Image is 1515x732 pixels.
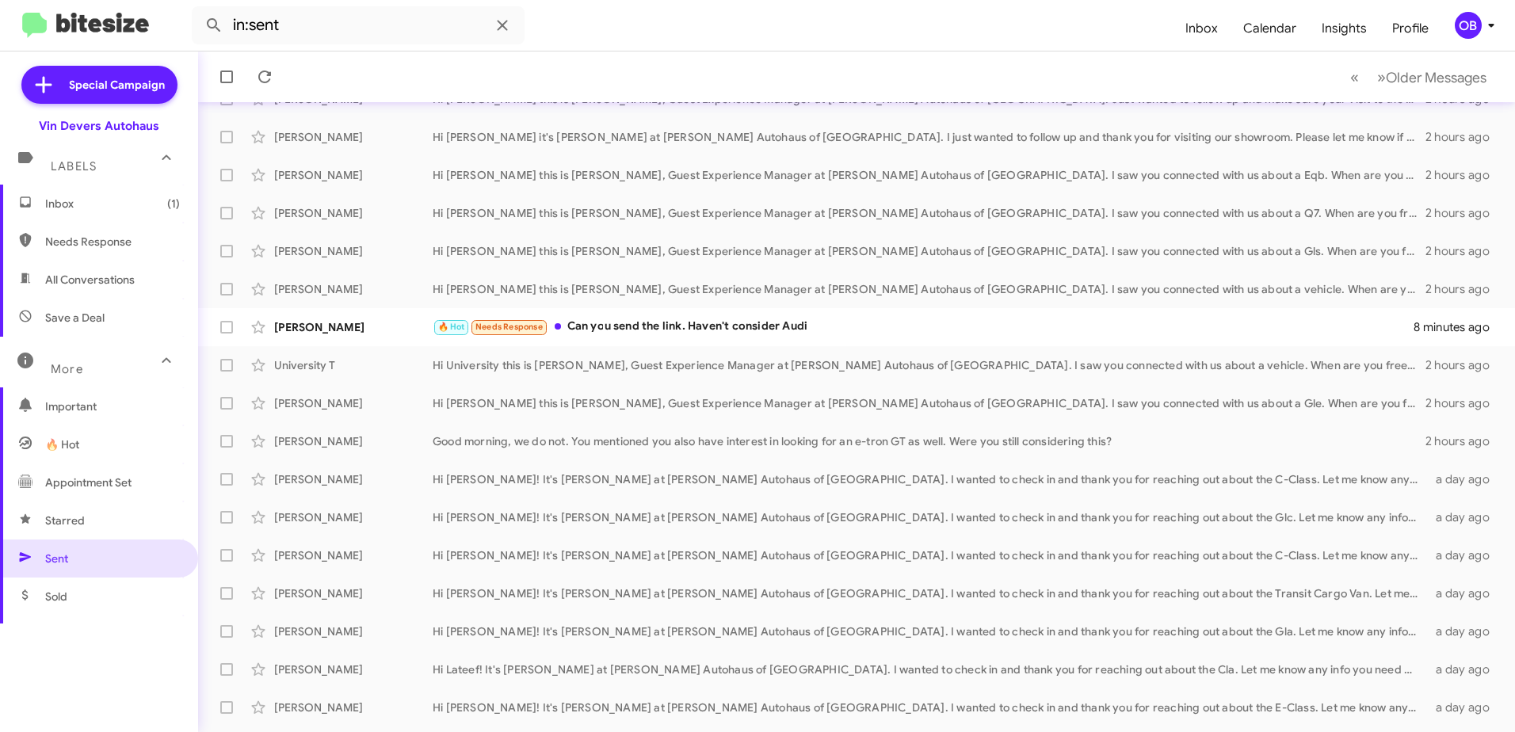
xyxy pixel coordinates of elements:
a: Insights [1309,6,1380,51]
div: a day ago [1426,700,1502,715]
div: 2 hours ago [1425,243,1502,259]
div: [PERSON_NAME] [274,623,433,639]
div: [PERSON_NAME] [274,281,433,297]
div: Hi [PERSON_NAME]! It's [PERSON_NAME] at [PERSON_NAME] Autohaus of [GEOGRAPHIC_DATA]. I wanted to ... [433,623,1426,639]
button: Previous [1341,61,1368,93]
button: Next [1368,61,1496,93]
div: [PERSON_NAME] [274,319,433,335]
span: Sent [45,551,68,566]
div: Hi [PERSON_NAME] it's [PERSON_NAME] at [PERSON_NAME] Autohaus of [GEOGRAPHIC_DATA]. I just wanted... [433,129,1425,145]
a: Calendar [1231,6,1309,51]
div: Hi [PERSON_NAME] this is [PERSON_NAME], Guest Experience Manager at [PERSON_NAME] Autohaus of [GE... [433,205,1425,221]
div: [PERSON_NAME] [274,585,433,601]
div: [PERSON_NAME] [274,471,433,487]
div: Hi [PERSON_NAME]! It's [PERSON_NAME] at [PERSON_NAME] Autohaus of [GEOGRAPHIC_DATA]. I wanted to ... [433,471,1426,487]
div: Hi [PERSON_NAME] this is [PERSON_NAME], Guest Experience Manager at [PERSON_NAME] Autohaus of [GE... [433,281,1425,297]
a: Inbox [1173,6,1231,51]
div: Hi Lateef! It's [PERSON_NAME] at [PERSON_NAME] Autohaus of [GEOGRAPHIC_DATA]. I wanted to check i... [433,661,1426,677]
span: More [51,362,83,376]
span: Save a Deal [45,310,105,326]
div: Hi [PERSON_NAME] this is [PERSON_NAME], Guest Experience Manager at [PERSON_NAME] Autohaus of [GE... [433,167,1425,183]
div: Vin Devers Autohaus [39,118,159,134]
span: Inbox [45,196,180,212]
div: Hi University this is [PERSON_NAME], Guest Experience Manager at [PERSON_NAME] Autohaus of [GEOGR... [433,357,1425,373]
div: Good morning, we do not. You mentioned you also have interest in looking for an e-tron GT as well... [433,433,1425,449]
div: a day ago [1426,585,1502,601]
span: Labels [51,159,97,173]
div: [PERSON_NAME] [274,433,433,449]
span: Special Campaign [69,77,165,93]
button: OB [1441,12,1498,39]
span: Needs Response [45,234,180,250]
div: a day ago [1426,509,1502,525]
span: Appointment Set [45,475,132,490]
div: 2 hours ago [1425,167,1502,183]
span: Needs Response [475,322,543,332]
div: 2 hours ago [1425,129,1502,145]
a: Special Campaign [21,66,177,104]
div: 2 hours ago [1425,205,1502,221]
div: 2 hours ago [1425,281,1502,297]
a: Profile [1380,6,1441,51]
div: Can you send the link. Haven't consider Audi [433,318,1414,336]
div: 2 hours ago [1425,357,1502,373]
div: 8 minutes ago [1414,319,1502,335]
span: 🔥 Hot [45,437,79,452]
div: a day ago [1426,547,1502,563]
div: a day ago [1426,661,1502,677]
span: Starred [45,513,85,528]
div: Hi [PERSON_NAME]! It's [PERSON_NAME] at [PERSON_NAME] Autohaus of [GEOGRAPHIC_DATA]. I wanted to ... [433,700,1426,715]
nav: Page navigation example [1341,61,1496,93]
span: All Conversations [45,272,135,288]
div: [PERSON_NAME] [274,509,433,525]
span: Older Messages [1386,69,1486,86]
span: (1) [167,196,180,212]
span: Important [45,398,180,414]
div: [PERSON_NAME] [274,547,433,563]
div: [PERSON_NAME] [274,395,433,411]
div: [PERSON_NAME] [274,700,433,715]
div: Hi [PERSON_NAME]! It's [PERSON_NAME] at [PERSON_NAME] Autohaus of [GEOGRAPHIC_DATA]. I wanted to ... [433,585,1426,601]
span: » [1377,67,1386,87]
div: [PERSON_NAME] [274,129,433,145]
input: Search [192,6,525,44]
div: a day ago [1426,471,1502,487]
div: [PERSON_NAME] [274,205,433,221]
div: 2 hours ago [1425,433,1502,449]
div: Hi [PERSON_NAME]! It's [PERSON_NAME] at [PERSON_NAME] Autohaus of [GEOGRAPHIC_DATA]. I wanted to ... [433,547,1426,563]
div: OB [1455,12,1482,39]
span: 🔥 Hot [438,322,465,332]
div: Hi [PERSON_NAME]! It's [PERSON_NAME] at [PERSON_NAME] Autohaus of [GEOGRAPHIC_DATA]. I wanted to ... [433,509,1426,525]
div: 2 hours ago [1425,395,1502,411]
div: [PERSON_NAME] [274,167,433,183]
div: [PERSON_NAME] [274,243,433,259]
div: Hi [PERSON_NAME] this is [PERSON_NAME], Guest Experience Manager at [PERSON_NAME] Autohaus of [GE... [433,243,1425,259]
div: [PERSON_NAME] [274,661,433,677]
div: a day ago [1426,623,1502,639]
span: « [1350,67,1359,87]
span: Sold [45,589,67,604]
div: Hi [PERSON_NAME] this is [PERSON_NAME], Guest Experience Manager at [PERSON_NAME] Autohaus of [GE... [433,395,1425,411]
div: University T [274,357,433,373]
